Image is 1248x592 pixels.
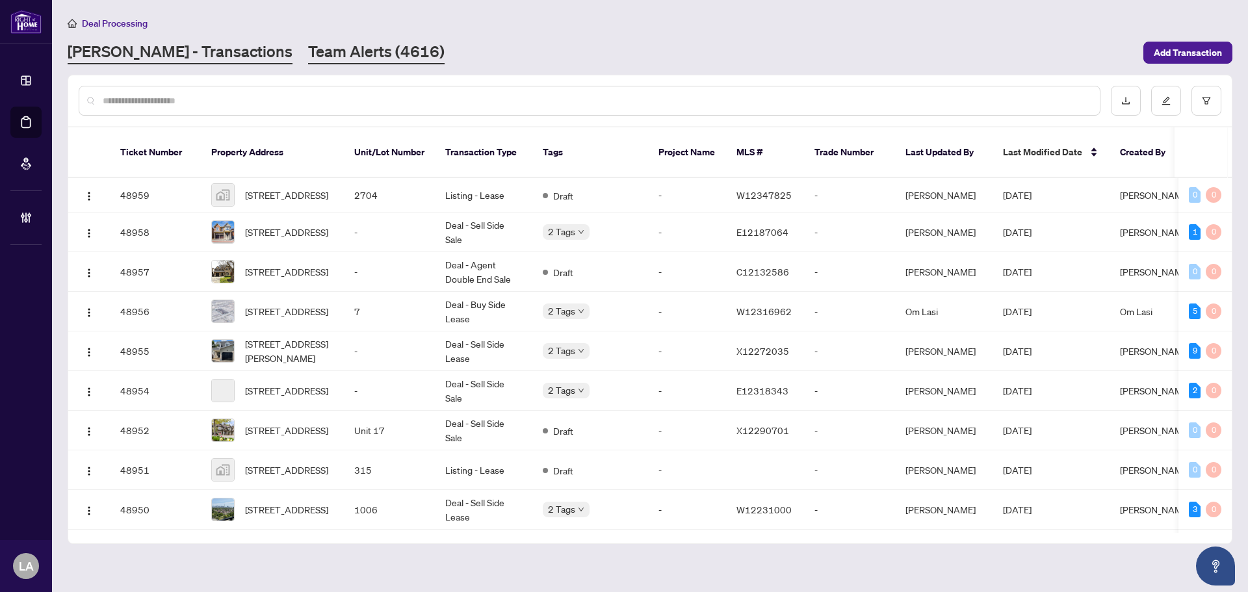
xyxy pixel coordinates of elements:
[308,41,445,64] a: Team Alerts (4616)
[110,490,201,530] td: 48950
[648,490,726,530] td: -
[344,411,435,450] td: Unit 17
[84,387,94,397] img: Logo
[736,189,792,201] span: W12347825
[435,450,532,490] td: Listing - Lease
[736,504,792,515] span: W12231000
[1189,383,1201,398] div: 2
[201,127,344,178] th: Property Address
[68,41,292,64] a: [PERSON_NAME] - Transactions
[736,305,792,317] span: W12316962
[110,292,201,331] td: 48956
[1120,189,1190,201] span: [PERSON_NAME]
[435,411,532,450] td: Deal - Sell Side Sale
[245,337,333,365] span: [STREET_ADDRESS][PERSON_NAME]
[84,191,94,201] img: Logo
[553,463,573,478] span: Draft
[1003,305,1032,317] span: [DATE]
[344,127,435,178] th: Unit/Lot Number
[212,459,234,481] img: thumbnail-img
[1189,187,1201,203] div: 0
[578,506,584,513] span: down
[84,506,94,516] img: Logo
[578,229,584,235] span: down
[212,419,234,441] img: thumbnail-img
[1120,266,1190,277] span: [PERSON_NAME]
[1191,86,1221,116] button: filter
[1189,264,1201,279] div: 0
[804,252,895,292] td: -
[993,127,1110,178] th: Last Modified Date
[548,224,575,239] span: 2 Tags
[1110,127,1188,178] th: Created By
[736,385,788,396] span: E12318343
[553,424,573,438] span: Draft
[79,261,99,282] button: Logo
[804,127,895,178] th: Trade Number
[344,212,435,252] td: -
[1206,343,1221,359] div: 0
[435,127,532,178] th: Transaction Type
[578,387,584,394] span: down
[1003,345,1032,357] span: [DATE]
[344,292,435,331] td: 7
[1111,86,1141,116] button: download
[648,212,726,252] td: -
[79,341,99,361] button: Logo
[84,268,94,278] img: Logo
[212,261,234,283] img: thumbnail-img
[1189,303,1201,319] div: 5
[895,450,993,490] td: [PERSON_NAME]
[110,450,201,490] td: 48951
[1003,226,1032,238] span: [DATE]
[1196,547,1235,586] button: Open asap
[548,303,575,318] span: 2 Tags
[1206,303,1221,319] div: 0
[1206,502,1221,517] div: 0
[1143,42,1232,64] button: Add Transaction
[435,292,532,331] td: Deal - Buy Side Lease
[1189,422,1201,438] div: 0
[736,424,789,436] span: X12290701
[1003,145,1082,159] span: Last Modified Date
[84,466,94,476] img: Logo
[1003,504,1032,515] span: [DATE]
[245,304,328,318] span: [STREET_ADDRESS]
[1206,462,1221,478] div: 0
[110,127,201,178] th: Ticket Number
[736,226,788,238] span: E12187064
[19,557,34,575] span: LA
[548,502,575,517] span: 2 Tags
[435,371,532,411] td: Deal - Sell Side Sale
[1206,224,1221,240] div: 0
[1162,96,1171,105] span: edit
[344,252,435,292] td: -
[344,371,435,411] td: -
[82,18,148,29] span: Deal Processing
[1003,424,1032,436] span: [DATE]
[648,411,726,450] td: -
[245,264,328,279] span: [STREET_ADDRESS]
[84,347,94,357] img: Logo
[648,252,726,292] td: -
[110,371,201,411] td: 48954
[1189,343,1201,359] div: 9
[895,411,993,450] td: [PERSON_NAME]
[1120,504,1190,515] span: [PERSON_NAME]
[110,411,201,450] td: 48952
[1189,224,1201,240] div: 1
[110,178,201,212] td: 48959
[895,490,993,530] td: [PERSON_NAME]
[1206,187,1221,203] div: 0
[1003,266,1032,277] span: [DATE]
[212,184,234,206] img: thumbnail-img
[344,178,435,212] td: 2704
[435,331,532,371] td: Deal - Sell Side Lease
[435,252,532,292] td: Deal - Agent Double End Sale
[553,265,573,279] span: Draft
[1154,42,1222,63] span: Add Transaction
[532,127,648,178] th: Tags
[895,127,993,178] th: Last Updated By
[435,490,532,530] td: Deal - Sell Side Lease
[1206,264,1221,279] div: 0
